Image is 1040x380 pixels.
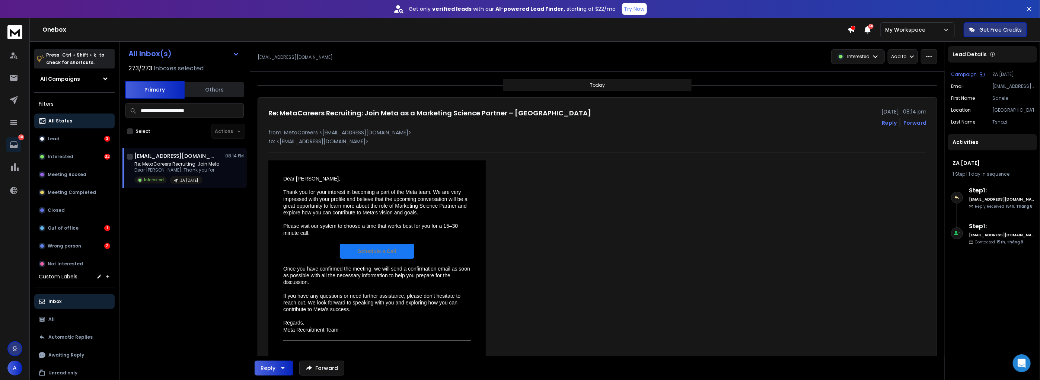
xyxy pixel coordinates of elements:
[7,361,22,376] button: A
[283,319,471,333] div: Regards, Meta Recruitment Team
[48,243,81,249] p: Wrong person
[134,152,216,160] h1: [EMAIL_ADDRESS][DOMAIN_NAME]
[128,64,152,73] span: 273 / 273
[7,25,22,39] img: logo
[34,185,115,200] button: Meeting Completed
[881,108,926,115] p: [DATE] : 08:14 pm
[953,171,965,177] span: 1 Step
[283,293,471,313] div: If you have any questions or need further assistance, please don’t hesitate to reach out. We look...
[258,54,333,60] p: [EMAIL_ADDRESS][DOMAIN_NAME]
[34,330,115,345] button: Automatic Replies
[34,294,115,309] button: Inbox
[48,136,60,142] p: Lead
[18,134,24,140] p: 38
[48,118,72,124] p: All Status
[992,71,1034,77] p: ZA [DATE]
[104,136,110,142] div: 3
[255,361,293,376] button: Reply
[433,5,472,13] strong: verified leads
[34,239,115,253] button: Wrong person2
[34,221,115,236] button: Out of office1
[48,225,79,231] p: Out of office
[882,119,897,127] button: Reply
[268,129,926,136] p: from: MetaCareers <[EMAIL_ADDRESS][DOMAIN_NAME]>
[48,298,61,304] p: Inbox
[48,370,77,376] p: Unread only
[46,51,104,66] p: Press to check for shortcuts.
[622,3,647,15] button: Try Now
[283,175,471,182] div: Dear [PERSON_NAME],
[34,348,115,363] button: Awaiting Reply
[847,54,870,60] p: Interested
[903,119,926,127] div: Forward
[953,171,1033,177] div: |
[48,172,86,178] p: Meeting Booked
[34,131,115,146] button: Lead3
[969,232,1034,238] h6: [EMAIL_ADDRESS][DOMAIN_NAME]
[969,171,1009,177] span: 1 day in sequence
[891,54,906,60] p: Add to
[951,119,975,125] p: Last Name
[39,273,77,280] h3: Custom Labels
[225,153,244,159] p: 08:14 PM
[34,149,115,164] button: Interested32
[409,5,616,13] p: Get only with our starting at $22/mo
[953,159,1033,167] h1: ZA [DATE]
[969,186,1034,195] h6: Step 1 :
[6,137,21,152] a: 38
[34,256,115,271] button: Not Interested
[340,244,414,259] a: Schedule a Call
[34,203,115,218] button: Closed
[590,82,605,88] p: Today
[48,334,93,340] p: Automatic Replies
[1006,204,1033,209] span: 15th, Tháng 8
[992,83,1034,89] p: [EMAIL_ADDRESS][DOMAIN_NAME]
[185,82,244,98] button: Others
[42,25,848,34] h1: Onebox
[951,71,985,77] button: Campaign
[992,107,1034,113] p: [GEOGRAPHIC_DATA]
[48,261,83,267] p: Not Interested
[268,138,926,145] p: to: <[EMAIL_ADDRESS][DOMAIN_NAME]>
[144,177,164,183] p: Interested
[948,134,1037,150] div: Activities
[40,75,80,83] h1: All Campaigns
[104,154,110,160] div: 32
[134,167,220,173] p: Dear [PERSON_NAME], Thank you for
[868,24,874,29] span: 50
[624,5,645,13] p: Try Now
[104,243,110,249] div: 2
[48,207,65,213] p: Closed
[951,71,977,77] p: Campaign
[48,189,96,195] p: Meeting Completed
[34,99,115,109] h3: Filters
[48,154,73,160] p: Interested
[969,222,1034,231] h6: Step 1 :
[283,189,471,216] div: Thank you for your interest in becoming a part of the Meta team. We are very impressed with your ...
[48,352,84,358] p: Awaiting Reply
[975,239,1023,245] p: Contacted
[964,22,1027,37] button: Get Free Credits
[979,26,1022,33] p: Get Free Credits
[34,312,115,327] button: All
[283,223,471,236] div: Please visit our system to choose a time that works best for you for a 15–30 minute call.
[283,265,471,286] div: Once you have confirmed the meeting, we will send a confirmation email as soon as possible with a...
[104,225,110,231] div: 1
[134,161,220,167] p: Re: MetaCareers Recruiting: Join Meta
[951,83,964,89] p: Email
[992,119,1034,125] p: Tshazi
[996,239,1023,245] span: 15th, Tháng 8
[180,178,198,183] p: ZA [DATE]
[122,46,245,61] button: All Inbox(s)
[125,81,185,99] button: Primary
[953,51,987,58] p: Lead Details
[154,64,204,73] h3: Inboxes selected
[951,95,975,101] p: First Name
[299,361,344,376] button: Forward
[136,128,150,134] label: Select
[975,204,1033,209] p: Reply Received
[992,95,1034,101] p: Sanele
[1013,354,1031,372] div: Open Intercom Messenger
